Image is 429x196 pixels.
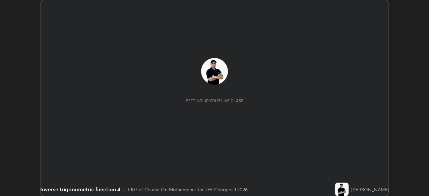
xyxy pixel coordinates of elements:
[123,186,125,193] div: •
[351,186,389,193] div: [PERSON_NAME]
[201,58,228,85] img: deab58f019554190b94dbb1f509c7ae8.jpg
[40,185,120,193] div: Inverse trigonometric function 4
[335,183,349,196] img: deab58f019554190b94dbb1f509c7ae8.jpg
[128,186,248,193] div: L107 of Course On Mathematics for JEE Conquer 1 2026
[186,98,243,103] div: Setting up your live class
